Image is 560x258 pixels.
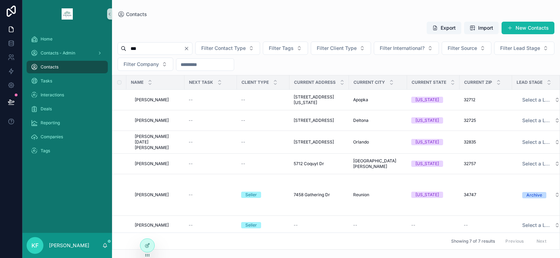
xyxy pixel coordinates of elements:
[353,192,403,198] a: Reunion
[526,192,542,198] div: Archive
[294,139,334,145] span: [STREET_ADDRESS]
[353,80,385,85] span: Current City
[135,192,180,198] a: [PERSON_NAME]
[118,11,147,18] a: Contacts
[135,97,169,103] span: [PERSON_NAME]
[353,139,403,145] a: Orlando
[478,24,493,31] span: Import
[353,118,369,123] span: Deltona
[464,80,492,85] span: Current Zip
[27,103,108,115] a: Deals
[189,139,193,145] span: --
[464,97,508,103] a: 32712
[464,222,508,228] a: --
[201,45,246,52] span: Filter Contact Type
[411,139,455,145] a: [US_STATE]
[27,47,108,59] a: Contacts - Admin
[241,161,245,167] span: --
[464,161,476,167] span: 32757
[411,222,415,228] span: --
[522,222,552,229] span: Select a Lead Stage
[464,139,476,145] span: 32835
[135,97,180,103] a: [PERSON_NAME]
[448,45,477,52] span: Filter Source
[241,139,245,145] span: --
[451,238,495,244] span: Showing 7 of 7 results
[415,97,439,103] div: [US_STATE]
[135,134,180,150] span: [PERSON_NAME] [DATE][PERSON_NAME]
[27,33,108,45] a: Home
[353,158,403,169] a: [GEOGRAPHIC_DATA][PERSON_NAME]
[27,145,108,157] a: Tags
[442,42,491,55] button: Select Button
[41,92,64,98] span: Interactions
[22,28,112,166] div: scrollable content
[353,97,403,103] a: Apopka
[317,45,357,52] span: Filter Client Type
[189,118,193,123] span: --
[263,42,308,55] button: Select Button
[494,42,554,55] button: Select Button
[353,97,368,103] span: Apopka
[294,192,345,198] a: 7458 Gathering Dr
[517,80,542,85] span: Lead Stage
[294,161,324,167] span: 5712 Coquyt Dr
[62,8,73,20] img: App logo
[245,222,257,228] div: Seller
[464,118,508,123] a: 32725
[411,222,455,228] a: --
[27,61,108,73] a: Contacts
[464,97,475,103] span: 32712
[522,96,552,103] span: Select a Lead Stage
[195,42,260,55] button: Select Button
[294,118,334,123] span: [STREET_ADDRESS]
[241,222,285,228] a: Seller
[241,80,269,85] span: Client Type
[49,242,89,249] p: [PERSON_NAME]
[189,97,193,103] span: --
[502,22,554,34] button: New Contacts
[464,139,508,145] a: 32835
[411,117,455,124] a: [US_STATE]
[464,161,508,167] a: 32757
[135,192,169,198] span: [PERSON_NAME]
[241,192,285,198] a: Seller
[522,139,552,146] span: Select a Lead Stage
[189,161,233,167] a: --
[522,117,552,124] span: Select a Lead Stage
[294,192,330,198] span: 7458 Gathering Dr
[241,161,285,167] a: --
[353,139,369,145] span: Orlando
[412,80,446,85] span: Current State
[294,94,345,105] span: [STREET_ADDRESS][US_STATE]
[427,22,461,34] button: Export
[189,192,193,198] span: --
[126,11,147,18] span: Contacts
[411,192,455,198] a: [US_STATE]
[189,118,233,123] a: --
[41,78,52,84] span: Tasks
[131,80,143,85] span: Name
[464,222,468,228] span: --
[380,45,425,52] span: Filter International?
[294,222,345,228] a: --
[500,45,540,52] span: Filter Lead Stage
[522,160,552,167] span: Select a Lead Stage
[41,50,75,56] span: Contacts - Admin
[294,161,345,167] a: 5712 Coquyt Dr
[41,36,52,42] span: Home
[189,192,233,198] a: --
[311,42,371,55] button: Select Button
[353,222,357,228] span: --
[415,161,439,167] div: [US_STATE]
[135,161,180,167] a: [PERSON_NAME]
[411,161,455,167] a: [US_STATE]
[464,22,499,34] button: Import
[189,222,193,228] span: --
[241,118,285,123] a: --
[241,97,245,103] span: --
[184,46,192,51] button: Clear
[353,192,369,198] span: Reunion
[27,89,108,101] a: Interactions
[27,131,108,143] a: Companies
